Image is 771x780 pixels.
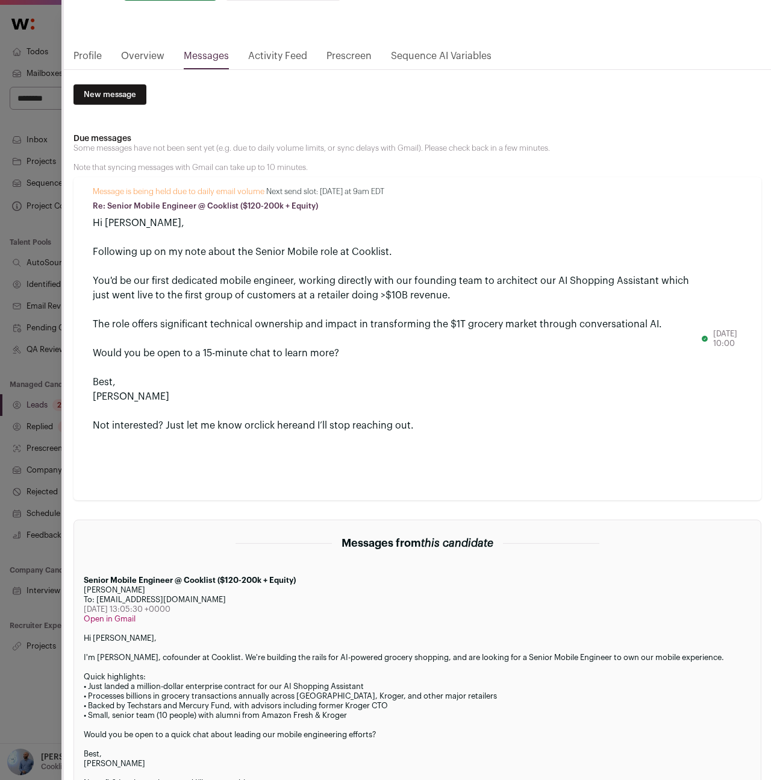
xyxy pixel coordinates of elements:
a: Profile [73,49,102,69]
div: [PERSON_NAME] [84,585,751,595]
h3: Due messages [73,134,761,143]
div: • Just landed a million-dollar enterprise contract for our AI Shopping Assistant [84,682,751,691]
a: Prescreen [326,49,372,69]
div: Hi [PERSON_NAME], [84,634,751,643]
div: You'd be our first dedicated mobile engineer, working directly with our founding team to architec... [93,274,701,303]
span: Next send slot: [DATE] at 9am EDT [266,187,384,195]
div: [PERSON_NAME] [93,389,701,404]
a: New message [73,84,146,105]
div: To: [EMAIL_ADDRESS][DOMAIN_NAME] [84,595,751,605]
div: Would you be open to a quick chat about leading our mobile engineering efforts? [84,730,751,740]
div: Not interested? Just let me know or and I’ll stop reaching out. [93,418,701,433]
a: Overview [121,49,164,69]
div: Quick highlights: [84,672,751,682]
h2: Messages from [342,535,493,552]
a: Messages [184,49,229,69]
a: click here [254,421,298,430]
div: Senior Mobile Engineer @ Cooklist ($120-200k + Equity) [84,576,751,585]
div: [PERSON_NAME] [84,759,751,769]
p: Re: Senior Mobile Engineer @ Cooklist ($120-200k + Equity) [93,201,701,211]
div: Hi [PERSON_NAME], [93,216,701,230]
a: Activity Feed [248,49,307,69]
div: • Processes billions in grocery transactions annually across [GEOGRAPHIC_DATA], Kroger, and other... [84,691,751,701]
time: [DATE] 10:00 [713,329,742,348]
a: Open in Gmail [84,615,136,623]
div: Would you be open to a 15-minute chat to learn more? [93,346,701,360]
div: Best, [84,749,751,759]
a: Sequence AI Variables [391,49,492,69]
p: Some messages have not been sent yet (e.g. due to daily volume limits, or sync delays with Gmail)... [73,143,761,172]
div: [DATE] 13:05:30 +0000 [84,605,751,614]
div: Best, [93,375,701,389]
span: this candidate [421,538,493,549]
div: I'm [PERSON_NAME], cofounder at Cooklist. We're building the rails for AI-powered grocery shoppin... [84,653,751,662]
div: • Backed by Techstars and Mercury Fund, with advisors including former Kroger CTO [84,701,751,711]
div: Following up on my note about the Senior Mobile role at Cooklist. [93,245,701,259]
span: Message is being held due to daily email volume [93,187,264,195]
div: The role offers significant technical ownership and impact in transforming the $1T grocery market... [93,317,701,332]
div: • Small, senior team (10 people) with alumni from Amazon Fresh & Kroger [84,711,751,720]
